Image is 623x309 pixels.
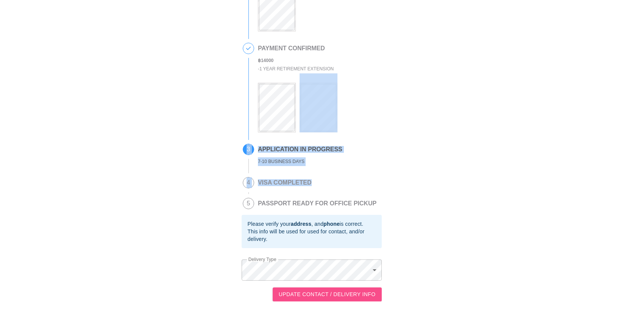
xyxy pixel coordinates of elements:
[273,287,382,301] button: UPDATE CONTACT / DELIVERY INFO
[243,177,254,188] span: 4
[258,58,273,63] b: ฿ 14000
[290,221,311,227] b: address
[248,220,376,228] div: Please verify your , and is correct.
[258,157,342,166] div: 7-10 BUSINESS DAYS
[258,65,341,73] div: - 1 Year Retirement Extension
[248,228,376,243] div: This info will be used for used for contact, and/or delivery.
[258,146,342,153] h2: APPLICATION IN PROGRESS
[243,198,254,209] span: 5
[279,290,376,299] span: UPDATE CONTACT / DELIVERY INFO
[323,221,340,227] b: phone
[258,200,376,207] h2: PASSPORT READY FOR OFFICE PICKUP
[258,179,312,186] h2: VISA COMPLETED
[243,144,254,155] span: 3
[258,45,341,52] h2: PAYMENT CONFIRMED
[243,43,254,54] span: 2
